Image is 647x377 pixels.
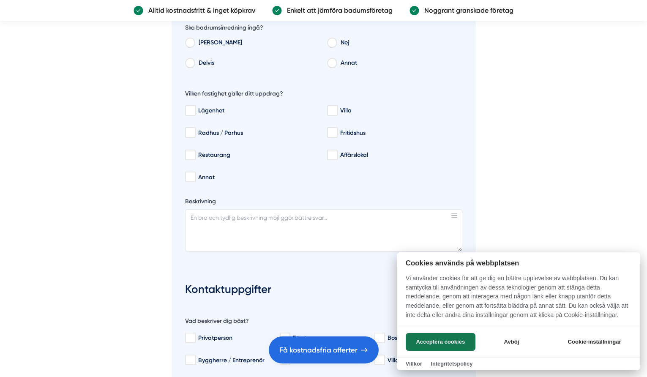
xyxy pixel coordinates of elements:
h2: Cookies används på webbplatsen [397,259,640,267]
a: Villkor [406,361,422,367]
button: Cookie-inställningar [557,333,631,351]
button: Avböj [478,333,545,351]
button: Acceptera cookies [406,333,475,351]
a: Integritetspolicy [431,361,472,367]
p: Vi använder cookies för att ge dig en bättre upplevelse av webbplatsen. Du kan samtycka till anvä... [397,274,640,325]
